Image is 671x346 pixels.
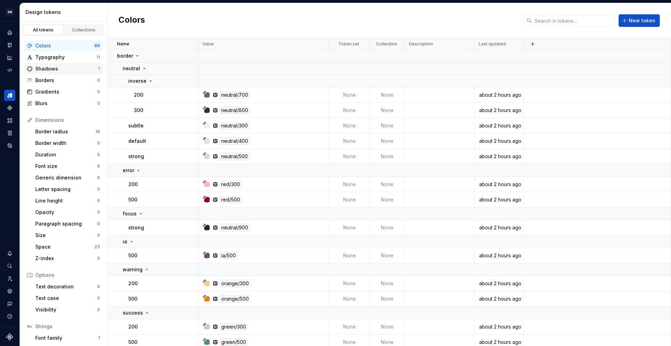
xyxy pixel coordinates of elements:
[475,323,523,330] div: about 2 hours ago
[35,272,100,279] div: Options
[97,101,100,106] div: 0
[33,195,103,206] a: Line height6
[35,100,97,107] div: Blurs
[128,181,138,188] p: 200
[329,103,370,118] td: None
[117,41,129,47] p: Name
[4,65,15,76] a: Code automation
[24,75,103,86] a: Borders0
[409,41,433,47] p: Description
[4,90,15,101] a: Design tokens
[33,126,103,137] a: Border radius18
[219,252,238,259] div: ia/500
[33,304,103,315] a: Visibility0
[4,248,15,259] button: Notifications
[6,8,14,16] div: SM
[24,40,103,51] a: Colors89
[97,140,100,146] div: 0
[123,167,134,174] p: error
[97,198,100,204] div: 6
[370,319,405,334] td: None
[4,102,15,113] div: Components
[35,283,97,290] div: Text decoration
[98,335,100,341] div: 1
[128,224,144,231] p: strong
[475,153,523,160] div: about 2 hours ago
[97,284,100,289] div: 0
[35,334,98,341] div: Font family
[4,286,15,297] a: Settings
[532,14,614,27] input: Search in tokens...
[97,186,100,192] div: 0
[370,103,405,118] td: None
[94,43,100,49] div: 89
[219,122,250,130] div: neutral/300
[1,5,18,20] button: SM
[329,133,370,149] td: None
[95,129,100,134] div: 18
[128,295,137,302] p: 500
[329,87,370,103] td: None
[33,149,103,160] a: Duration0
[4,127,15,139] div: Storybook stories
[370,177,405,192] td: None
[33,138,103,149] a: Border width0
[33,241,103,252] a: Space23
[219,280,251,287] div: orange/300
[4,52,15,63] a: Analytics
[4,115,15,126] a: Assets
[26,27,61,33] div: All tokens
[94,244,100,250] div: 23
[329,220,370,235] td: None
[219,91,250,99] div: neutral/700
[619,14,660,27] button: New token
[475,196,523,203] div: about 2 hours ago
[134,107,143,114] p: 300
[370,276,405,291] td: None
[475,138,523,145] div: about 2 hours ago
[66,27,101,33] div: Collections
[33,230,103,241] a: Size0
[370,118,405,133] td: None
[35,209,97,216] div: Opacity
[329,291,370,307] td: None
[24,63,103,74] a: Shadows1
[475,252,523,259] div: about 2 hours ago
[4,140,15,151] a: Data sources
[35,197,97,204] div: Line height
[475,181,523,188] div: about 2 hours ago
[329,149,370,164] td: None
[128,252,137,259] p: 500
[35,163,97,170] div: Font size
[329,276,370,291] td: None
[4,298,15,309] button: Contact support
[35,323,100,330] div: Strings
[97,152,100,157] div: 0
[479,41,506,47] p: Last updated
[219,295,251,303] div: orange/500
[128,153,144,160] p: strong
[475,280,523,287] div: about 2 hours ago
[4,39,15,51] a: Documentation
[35,295,97,302] div: Text case
[33,207,103,218] a: Opacity0
[128,339,137,346] p: 500
[4,27,15,38] div: Home
[97,221,100,227] div: 0
[4,273,15,284] a: Invite team
[35,255,97,262] div: Z-index
[96,54,100,60] div: 11
[370,87,405,103] td: None
[128,280,138,287] p: 200
[370,291,405,307] td: None
[33,253,103,264] a: Z-index0
[370,149,405,164] td: None
[376,41,397,47] p: Collection
[6,333,13,340] svg: Supernova Logo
